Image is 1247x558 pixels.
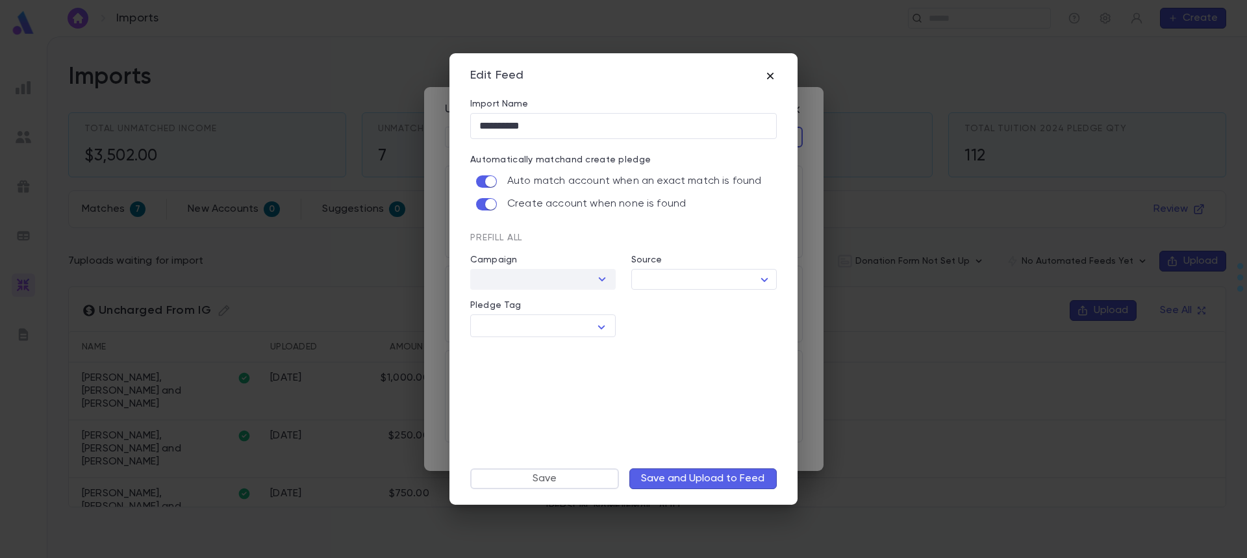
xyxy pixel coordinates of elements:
p: Auto match account when an exact match is found [507,175,762,188]
label: Import Name [470,99,529,109]
div: Edit Feed [470,69,523,83]
label: Pledge Tag [470,300,521,311]
label: Source [631,255,662,265]
div: ​ [631,269,777,289]
label: Campaign [470,255,517,265]
span: Prefill All [470,233,522,242]
button: Save [470,468,619,489]
p: Create account when none is found [507,197,686,210]
button: Save and Upload to Feed [629,468,777,489]
p: Automatically match and create pledge [470,155,777,165]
